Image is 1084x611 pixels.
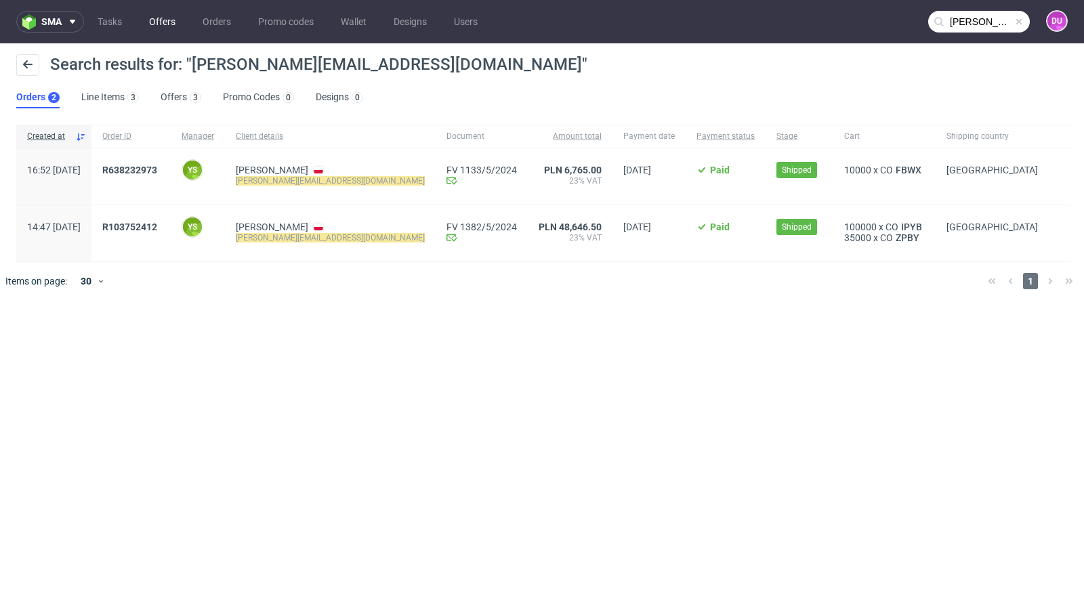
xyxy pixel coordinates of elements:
span: sma [41,17,62,26]
span: Payment date [623,131,675,142]
span: [DATE] [623,222,651,232]
a: Orders [194,11,239,33]
a: Promo Codes0 [223,87,294,108]
div: 0 [355,93,360,102]
span: Payment status [696,131,755,142]
mark: [PERSON_NAME][EMAIL_ADDRESS][DOMAIN_NAME] [236,233,425,243]
span: Stage [776,131,822,142]
a: IPYB [898,222,925,232]
div: x [844,232,925,243]
a: FV 1382/5/2024 [446,222,517,232]
img: logo [22,14,41,30]
div: 30 [72,272,97,291]
span: Manager [182,131,214,142]
span: Created at [27,131,70,142]
span: 35000 [844,232,871,243]
span: Document [446,131,517,142]
span: Client details [236,131,425,142]
div: 0 [286,93,291,102]
figcaption: YS [183,217,202,236]
div: 2 [51,93,56,102]
span: Shipped [782,164,812,176]
span: Paid [710,222,730,232]
div: 3 [193,93,198,102]
mark: [PERSON_NAME][EMAIL_ADDRESS][DOMAIN_NAME] [236,176,425,186]
span: Paid [710,165,730,175]
a: Designs0 [316,87,363,108]
span: Amount total [539,131,602,142]
a: [PERSON_NAME] [236,222,308,232]
a: Tasks [89,11,130,33]
span: Shipped [782,221,812,233]
figcaption: DU [1047,12,1066,30]
span: 16:52 [DATE] [27,165,81,175]
div: 3 [131,93,135,102]
a: [PERSON_NAME] [236,165,308,175]
a: Offers3 [161,87,201,108]
a: Offers [141,11,184,33]
span: 100000 [844,222,877,232]
span: CO [885,222,898,232]
span: 14:47 [DATE] [27,222,81,232]
a: FV 1133/5/2024 [446,165,517,175]
span: Shipping country [946,131,1038,142]
span: R638232973 [102,165,157,175]
span: R103752412 [102,222,157,232]
a: Designs [385,11,435,33]
div: x [844,222,925,232]
span: [GEOGRAPHIC_DATA] [946,222,1038,232]
span: Search results for: "[PERSON_NAME][EMAIL_ADDRESS][DOMAIN_NAME]" [50,55,587,74]
span: [GEOGRAPHIC_DATA] [946,165,1038,175]
a: R103752412 [102,222,160,232]
a: Users [446,11,486,33]
span: PLN 48,646.50 [539,222,602,232]
span: 23% VAT [539,232,602,243]
a: R638232973 [102,165,160,175]
a: FBWX [893,165,924,175]
button: sma [16,11,84,33]
div: x [844,165,925,175]
figcaption: YS [183,161,202,180]
span: PLN 6,765.00 [544,165,602,175]
span: 1 [1023,273,1038,289]
a: Line Items3 [81,87,139,108]
a: Orders2 [16,87,60,108]
span: 23% VAT [539,175,602,186]
span: CO [880,232,893,243]
span: Cart [844,131,925,142]
span: CO [880,165,893,175]
span: [DATE] [623,165,651,175]
span: Order ID [102,131,160,142]
span: Items on page: [5,274,67,288]
a: Wallet [333,11,375,33]
span: 10000 [844,165,871,175]
a: Promo codes [250,11,322,33]
a: ZPBY [893,232,922,243]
